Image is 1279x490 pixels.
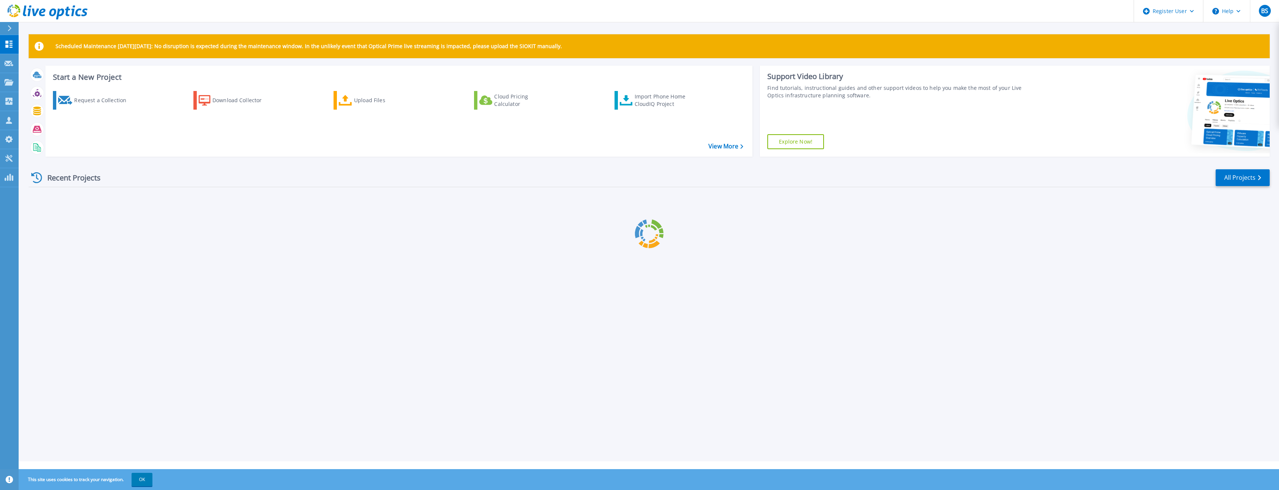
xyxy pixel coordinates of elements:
a: Upload Files [334,91,417,110]
span: This site uses cookies to track your navigation. [20,473,152,486]
div: Support Video Library [767,72,1033,81]
div: Upload Files [354,93,414,108]
a: Download Collector [193,91,277,110]
span: BS [1261,8,1268,14]
button: OK [132,473,152,486]
a: Explore Now! [767,134,824,149]
a: Request a Collection [53,91,136,110]
a: Cloud Pricing Calculator [474,91,557,110]
div: Download Collector [212,93,272,108]
div: Recent Projects [29,169,111,187]
div: Cloud Pricing Calculator [494,93,554,108]
div: Request a Collection [74,93,134,108]
p: Scheduled Maintenance [DATE][DATE]: No disruption is expected during the maintenance window. In t... [56,43,562,49]
h3: Start a New Project [53,73,743,81]
a: View More [708,143,743,150]
a: All Projects [1216,169,1270,186]
div: Import Phone Home CloudIQ Project [635,93,693,108]
div: Find tutorials, instructional guides and other support videos to help you make the most of your L... [767,84,1033,99]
